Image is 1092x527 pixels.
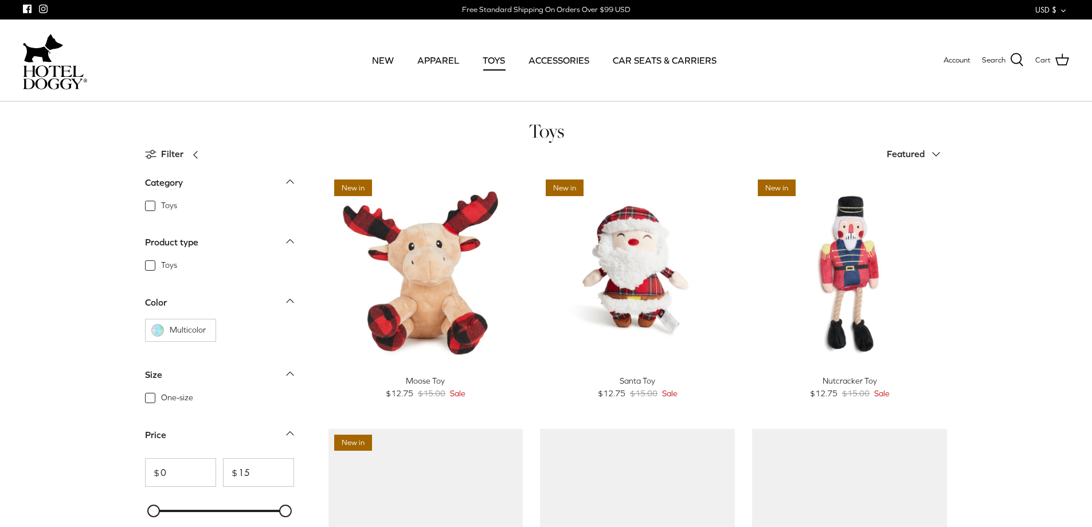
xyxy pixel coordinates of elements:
[170,325,210,336] span: Multicolor
[145,425,294,451] a: Price
[598,387,625,400] span: $12.75
[662,387,678,400] span: Sale
[145,235,198,250] div: Product type
[23,31,63,65] img: dog-icon.svg
[145,233,294,259] a: Product type
[887,142,948,167] button: Featured
[982,54,1005,67] span: Search
[145,174,294,200] a: Category
[540,374,735,387] div: Santa Toy
[944,56,970,64] span: Account
[145,368,162,382] div: Size
[224,468,237,477] span: $
[752,374,947,387] div: Nutcracker Toy
[540,174,735,369] a: Santa Toy
[39,5,48,13] a: Instagram
[23,65,87,89] img: hoteldoggycom
[145,140,206,168] a: Filter
[161,392,193,404] span: One-size
[462,5,630,15] div: Free Standard Shipping On Orders Over $99 USD
[887,149,925,159] span: Featured
[146,468,159,477] span: $
[334,435,372,451] span: New in
[540,374,735,400] a: Santa Toy $12.75 $15.00 Sale
[145,295,167,310] div: Color
[630,387,657,400] span: $15.00
[450,387,465,400] span: Sale
[145,119,948,143] h1: Toys
[874,387,890,400] span: Sale
[386,387,413,400] span: $12.75
[334,179,372,196] span: New in
[518,41,600,80] a: ACCESSORIES
[145,428,166,443] div: Price
[546,435,586,451] span: 15% off
[1035,53,1069,68] a: Cart
[752,174,947,369] a: Nutcracker Toy
[1035,54,1051,67] span: Cart
[546,179,584,196] span: New in
[145,458,216,487] input: From
[842,387,870,400] span: $15.00
[407,41,469,80] a: APPAREL
[145,366,294,392] a: Size
[758,179,796,196] span: New in
[161,260,177,271] span: Toys
[161,200,177,212] span: Toys
[161,147,183,162] span: Filter
[418,387,445,400] span: $15.00
[23,5,32,13] a: Facebook
[362,41,404,80] a: NEW
[328,174,523,369] a: Moose Toy
[758,435,799,451] span: 15% off
[944,54,970,67] a: Account
[223,458,294,487] input: To
[145,293,294,319] a: Color
[23,31,87,89] a: hoteldoggycom
[328,374,523,400] a: Moose Toy $12.75 $15.00 Sale
[602,41,727,80] a: CAR SEATS & CARRIERS
[145,175,183,190] div: Category
[982,53,1024,68] a: Search
[462,1,630,18] a: Free Standard Shipping On Orders Over $99 USD
[170,41,918,80] div: Primary navigation
[752,374,947,400] a: Nutcracker Toy $12.75 $15.00 Sale
[328,374,523,387] div: Moose Toy
[810,387,837,400] span: $12.75
[472,41,515,80] a: TOYS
